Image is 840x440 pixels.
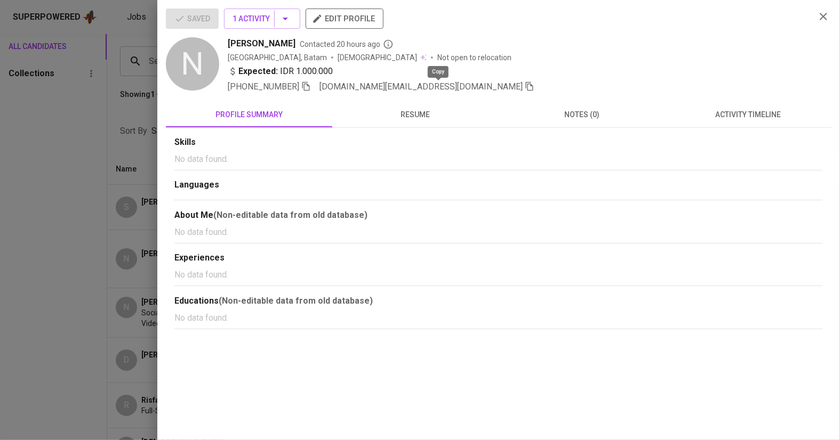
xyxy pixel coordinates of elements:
[339,108,492,121] span: resume
[174,179,823,191] div: Languages
[174,268,823,281] p: No data found.
[306,14,383,22] a: edit profile
[383,39,394,50] svg: By Batam recruiter
[174,136,823,149] div: Skills
[166,37,219,91] div: N
[671,108,825,121] span: activity timeline
[233,12,292,26] span: 1 Activity
[224,9,300,29] button: 1 Activity
[437,52,511,63] p: Not open to relocation
[228,37,295,50] span: [PERSON_NAME]
[238,65,278,78] b: Expected:
[300,39,394,50] span: Contacted 20 hours ago
[174,252,823,264] div: Experiences
[338,52,419,63] span: [DEMOGRAPHIC_DATA]
[219,296,373,306] b: (Non-editable data from old database)
[174,312,823,324] p: No data found.
[306,9,383,29] button: edit profile
[505,108,659,121] span: notes (0)
[314,12,375,26] span: edit profile
[174,153,823,166] p: No data found.
[228,52,327,63] div: [GEOGRAPHIC_DATA], Batam
[174,226,823,239] p: No data found.
[174,295,823,307] div: Educations
[172,108,326,121] span: profile summary
[319,82,523,92] span: [DOMAIN_NAME][EMAIL_ADDRESS][DOMAIN_NAME]
[228,82,299,92] span: [PHONE_NUMBER]
[213,210,367,220] b: (Non-editable data from old database)
[174,209,823,222] div: About Me
[228,65,333,78] div: IDR 1.000.000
